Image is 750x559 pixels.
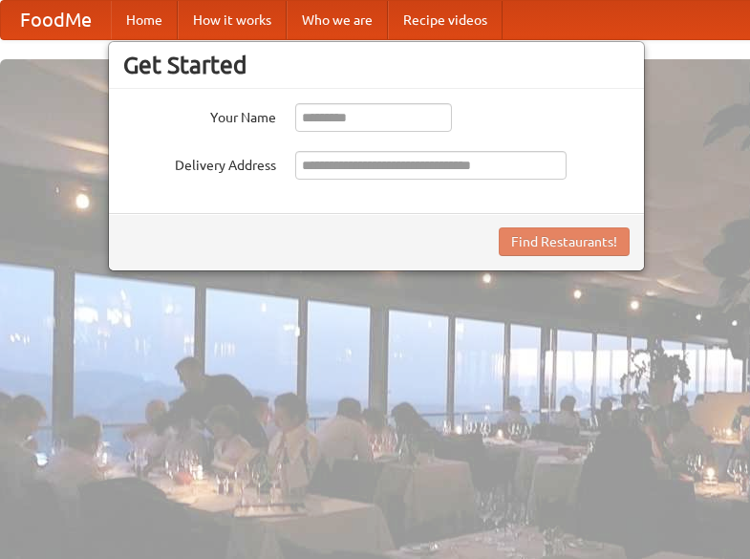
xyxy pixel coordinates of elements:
[287,1,388,39] a: Who we are
[388,1,503,39] a: Recipe videos
[499,227,630,256] button: Find Restaurants!
[123,103,276,127] label: Your Name
[123,51,630,79] h3: Get Started
[1,1,111,39] a: FoodMe
[178,1,287,39] a: How it works
[123,151,276,175] label: Delivery Address
[111,1,178,39] a: Home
